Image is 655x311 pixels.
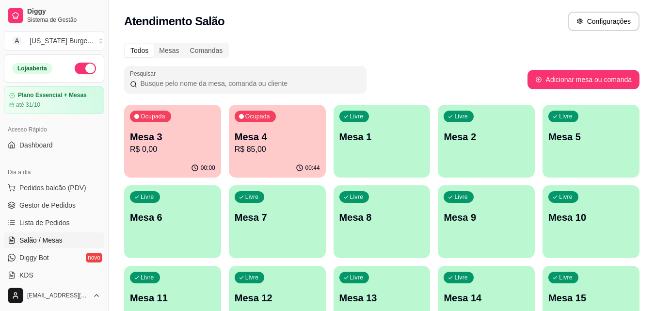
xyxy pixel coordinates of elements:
[19,253,49,262] span: Diggy Bot
[339,130,425,144] p: Mesa 1
[350,113,364,120] p: Livre
[229,105,326,178] button: OcupadaMesa 4R$ 85,0000:44
[4,197,104,213] a: Gestor de Pedidos
[27,7,100,16] span: Diggy
[19,140,53,150] span: Dashboard
[245,274,259,281] p: Livre
[235,211,320,224] p: Mesa 7
[4,284,104,307] button: [EMAIL_ADDRESS][DOMAIN_NAME]
[334,185,431,258] button: LivreMesa 8
[19,218,70,228] span: Lista de Pedidos
[75,63,96,74] button: Alterar Status
[27,292,89,299] span: [EMAIL_ADDRESS][DOMAIN_NAME]
[4,4,104,27] a: DiggySistema de Gestão
[30,36,93,46] div: [US_STATE] Burge ...
[334,105,431,178] button: LivreMesa 1
[16,101,40,109] article: até 31/10
[350,274,364,281] p: Livre
[19,270,33,280] span: KDS
[4,164,104,180] div: Dia a dia
[125,44,154,57] div: Todos
[559,193,573,201] p: Livre
[141,193,154,201] p: Livre
[543,105,639,178] button: LivreMesa 5
[19,235,63,245] span: Salão / Mesas
[27,16,100,24] span: Sistema de Gestão
[245,193,259,201] p: Livre
[305,164,320,172] p: 00:44
[4,31,104,50] button: Select a team
[543,185,639,258] button: LivreMesa 10
[339,291,425,305] p: Mesa 13
[444,211,529,224] p: Mesa 9
[4,267,104,283] a: KDS
[548,291,634,305] p: Mesa 15
[235,130,320,144] p: Mesa 4
[124,14,224,29] h2: Atendimento Salão
[154,44,184,57] div: Mesas
[19,200,76,210] span: Gestor de Pedidos
[548,211,634,224] p: Mesa 10
[19,183,86,193] span: Pedidos balcão (PDV)
[185,44,228,57] div: Comandas
[454,274,468,281] p: Livre
[4,137,104,153] a: Dashboard
[235,291,320,305] p: Mesa 12
[18,92,87,99] article: Plano Essencial + Mesas
[4,180,104,196] button: Pedidos balcão (PDV)
[130,291,215,305] p: Mesa 11
[229,185,326,258] button: LivreMesa 7
[559,274,573,281] p: Livre
[438,185,535,258] button: LivreMesa 9
[339,211,425,224] p: Mesa 8
[4,250,104,265] a: Diggy Botnovo
[201,164,215,172] p: 00:00
[4,122,104,137] div: Acesso Rápido
[350,193,364,201] p: Livre
[235,144,320,155] p: R$ 85,00
[438,105,535,178] button: LivreMesa 2
[4,86,104,114] a: Plano Essencial + Mesasaté 31/10
[4,232,104,248] a: Salão / Mesas
[130,130,215,144] p: Mesa 3
[444,130,529,144] p: Mesa 2
[130,69,159,78] label: Pesquisar
[137,79,361,88] input: Pesquisar
[130,211,215,224] p: Mesa 6
[559,113,573,120] p: Livre
[124,185,221,258] button: LivreMesa 6
[141,274,154,281] p: Livre
[130,144,215,155] p: R$ 0,00
[12,63,52,74] div: Loja aberta
[4,215,104,230] a: Lista de Pedidos
[124,105,221,178] button: OcupadaMesa 3R$ 0,0000:00
[141,113,165,120] p: Ocupada
[454,193,468,201] p: Livre
[454,113,468,120] p: Livre
[548,130,634,144] p: Mesa 5
[568,12,639,31] button: Configurações
[12,36,22,46] span: A
[527,70,639,89] button: Adicionar mesa ou comanda
[245,113,270,120] p: Ocupada
[444,291,529,305] p: Mesa 14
